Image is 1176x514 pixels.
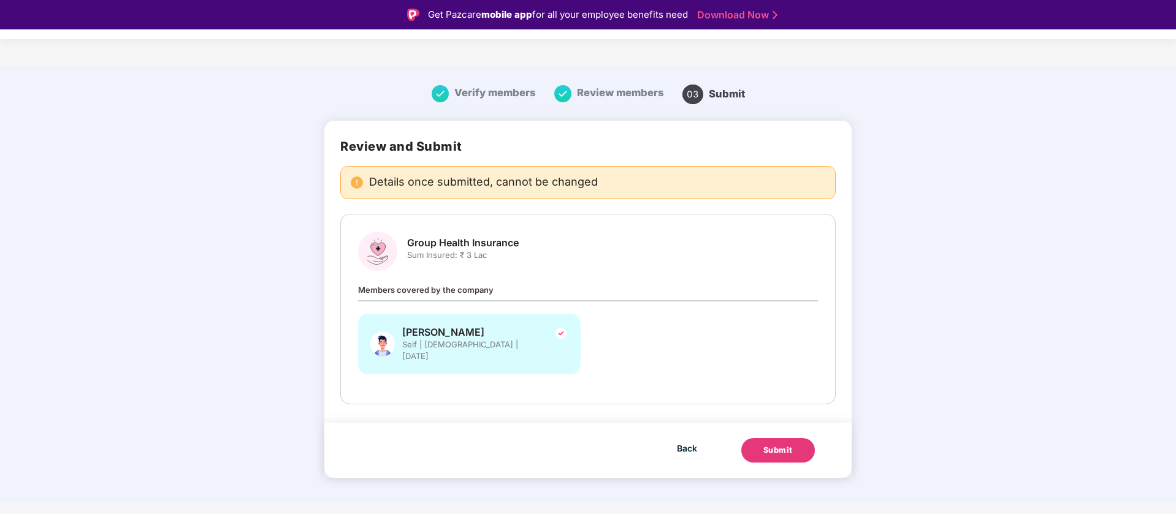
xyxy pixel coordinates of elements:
[428,7,688,22] div: Get Pazcare for all your employee benefits need
[677,440,697,456] span: Back
[340,139,836,154] h2: Review and Submit
[773,9,777,21] img: Stroke
[697,9,774,21] a: Download Now
[682,85,703,104] span: 03
[577,86,664,99] span: Review members
[454,86,536,99] span: Verify members
[407,249,519,261] span: Sum Insured: ₹ 3 Lac
[402,326,537,339] span: [PERSON_NAME]
[407,9,419,21] img: Logo
[709,88,745,100] span: Submit
[432,85,449,102] img: svg+xml;base64,PHN2ZyB4bWxucz0iaHR0cDovL3d3dy53My5vcmcvMjAwMC9zdmciIHdpZHRoPSIxNiIgaGVpZ2h0PSIxNi...
[358,232,397,271] img: svg+xml;base64,PHN2ZyBpZD0iR3JvdXBfSGVhbHRoX0luc3VyYW5jZSIgZGF0YS1uYW1lPSJHcm91cCBIZWFsdGggSW5zdX...
[370,326,395,362] img: svg+xml;base64,PHN2ZyBpZD0iU3BvdXNlX01hbGUiIHhtbG5zPSJodHRwOi8vd3d3LnczLm9yZy8yMDAwL3N2ZyIgeG1sbn...
[554,326,568,341] img: svg+xml;base64,PHN2ZyBpZD0iVGljay0yNHgyNCIgeG1sbnM9Imh0dHA6Ly93d3cudzMub3JnLzIwMDAvc3ZnIiB3aWR0aD...
[369,176,598,189] span: Details once submitted, cannot be changed
[407,236,519,249] span: Group Health Insurance
[358,285,494,295] span: Members covered by the company
[481,9,532,20] strong: mobile app
[668,438,706,458] button: Back
[741,438,815,463] button: Submit
[554,85,571,102] img: svg+xml;base64,PHN2ZyB4bWxucz0iaHR0cDovL3d3dy53My5vcmcvMjAwMC9zdmciIHdpZHRoPSIxNiIgaGVpZ2h0PSIxNi...
[402,339,537,362] span: Self | [DEMOGRAPHIC_DATA] | [DATE]
[763,444,793,456] div: Submit
[351,176,363,189] img: svg+xml;base64,PHN2ZyBpZD0iRGFuZ2VyX2FsZXJ0IiBkYXRhLW5hbWU9IkRhbmdlciBhbGVydCIgeG1sbnM9Imh0dHA6Ly...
